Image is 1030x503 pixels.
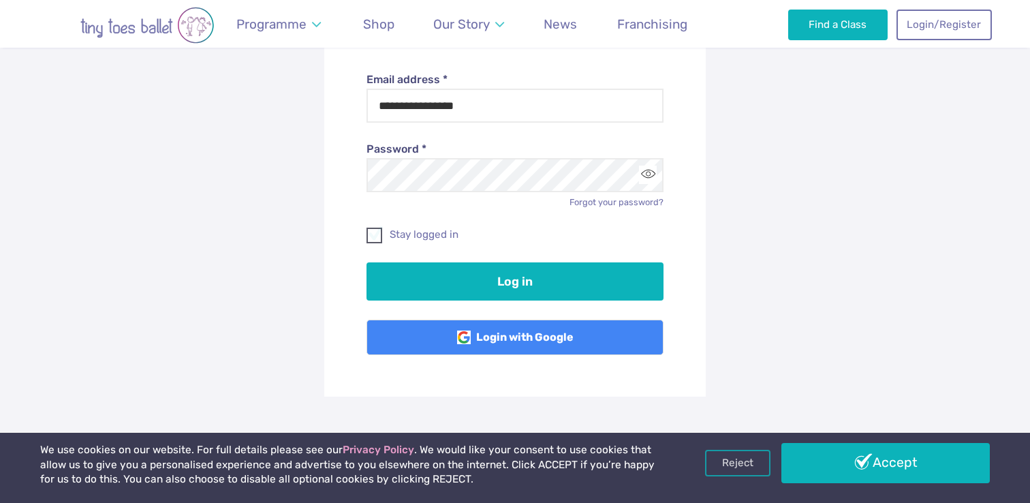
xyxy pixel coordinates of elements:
a: Reject [705,450,770,476]
button: Log in [366,262,664,301]
img: tiny toes ballet [38,7,256,44]
a: Forgot your password? [569,197,664,207]
a: Privacy Policy [343,444,414,456]
p: We use cookies on our website. For full details please see our . We would like your consent to us... [40,443,657,487]
button: Toggle password visibility [639,166,657,184]
a: News [537,8,584,40]
a: Accept [781,443,990,483]
a: Franchising [610,8,693,40]
a: Our Story [427,8,511,40]
div: Log in [324,31,706,397]
label: Stay logged in [366,228,664,242]
span: Shop [363,16,394,32]
span: Franchising [617,16,687,32]
label: Password * [366,142,664,157]
span: News [544,16,577,32]
a: Find a Class [788,10,888,40]
a: Login/Register [896,10,992,40]
a: Programme [230,8,327,40]
a: Login with Google [366,320,664,355]
a: Shop [356,8,401,40]
span: Programme [236,16,307,32]
label: Email address * [366,72,664,87]
img: Google Logo [457,331,471,344]
span: Our Story [433,16,490,32]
